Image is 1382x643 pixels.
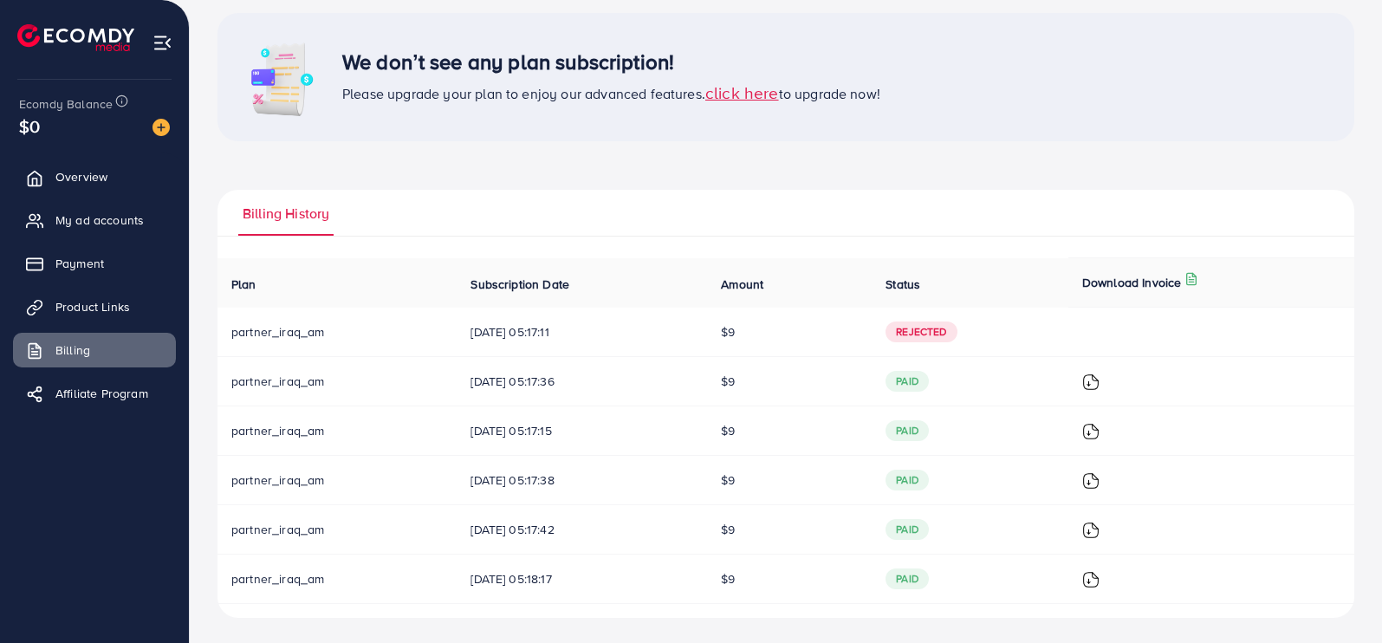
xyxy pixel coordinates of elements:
[470,521,693,538] span: [DATE] 05:17:42
[470,471,693,489] span: [DATE] 05:17:38
[13,289,176,324] a: Product Links
[470,570,693,588] span: [DATE] 05:18:17
[886,568,929,589] span: paid
[13,203,176,237] a: My ad accounts
[342,49,880,75] h3: We don’t see any plan subscription!
[55,341,90,359] span: Billing
[17,24,134,51] img: logo
[231,276,256,293] span: Plan
[470,373,693,390] span: [DATE] 05:17:36
[19,114,40,139] span: $0
[231,471,324,489] span: partner_iraq_am
[152,119,170,136] img: image
[886,420,929,441] span: paid
[470,323,693,341] span: [DATE] 05:17:11
[886,276,920,293] span: Status
[1082,272,1182,293] p: Download Invoice
[13,333,176,367] a: Billing
[721,521,735,538] span: $9
[231,570,324,588] span: partner_iraq_am
[13,376,176,411] a: Affiliate Program
[721,570,735,588] span: $9
[721,422,735,439] span: $9
[55,255,104,272] span: Payment
[1082,423,1100,440] img: ic-download-invoice.1f3c1b55.svg
[1308,565,1369,630] iframe: Chat
[152,33,172,53] img: menu
[231,521,324,538] span: partner_iraq_am
[1082,472,1100,490] img: ic-download-invoice.1f3c1b55.svg
[342,84,880,103] span: Please upgrade your plan to enjoy our advanced features. to upgrade now!
[470,276,569,293] span: Subscription Date
[886,519,929,540] span: paid
[1082,571,1100,588] img: ic-download-invoice.1f3c1b55.svg
[55,298,130,315] span: Product Links
[1082,373,1100,391] img: ic-download-invoice.1f3c1b55.svg
[470,422,693,439] span: [DATE] 05:17:15
[886,371,929,392] span: paid
[238,34,325,120] img: image
[721,373,735,390] span: $9
[231,373,324,390] span: partner_iraq_am
[55,168,107,185] span: Overview
[721,276,763,293] span: Amount
[231,323,324,341] span: partner_iraq_am
[243,204,329,224] span: Billing History
[231,422,324,439] span: partner_iraq_am
[886,321,957,342] span: Rejected
[1082,522,1100,539] img: ic-download-invoice.1f3c1b55.svg
[721,471,735,489] span: $9
[55,211,144,229] span: My ad accounts
[886,470,929,490] span: paid
[19,95,113,113] span: Ecomdy Balance
[55,385,148,402] span: Affiliate Program
[13,159,176,194] a: Overview
[705,81,779,104] span: click here
[721,323,735,341] span: $9
[13,246,176,281] a: Payment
